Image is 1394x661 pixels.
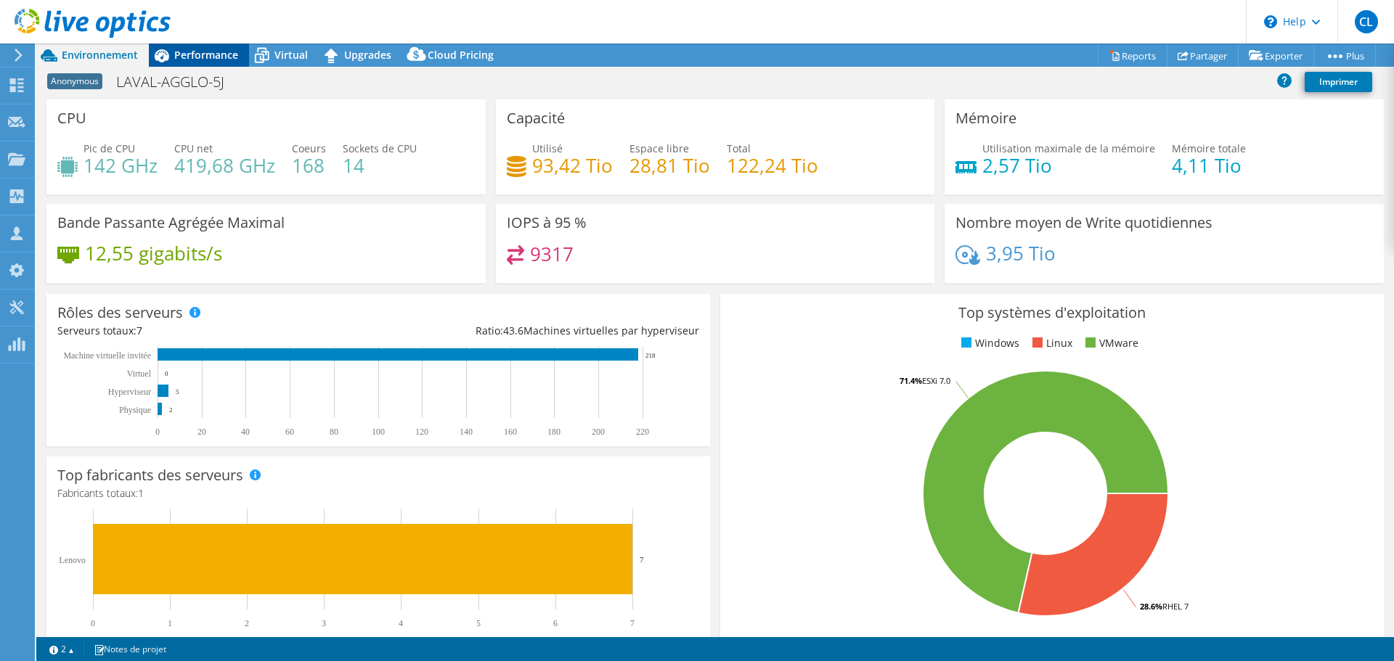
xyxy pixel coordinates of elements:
text: Virtuel [127,369,152,379]
text: 6 [553,618,558,628]
span: Environnement [62,48,138,62]
span: 1 [138,486,144,500]
h4: 14 [343,157,417,173]
h4: 93,42 Tio [532,157,613,173]
h3: Top systèmes d'exploitation [731,305,1373,321]
tspan: 71.4% [900,375,922,386]
h3: Rôles des serveurs [57,305,183,321]
text: 20 [197,427,206,437]
a: Imprimer [1305,72,1372,92]
div: Serveurs totaux: [57,323,378,339]
h3: Top fabricants des serveurs [57,467,243,483]
span: Pic de CPU [83,141,135,155]
span: Anonymous [47,73,102,89]
text: 2 [245,618,249,628]
span: Mémoire totale [1172,141,1246,155]
tspan: 28.6% [1140,601,1162,612]
span: Virtual [274,48,308,62]
h3: Mémoire [955,110,1016,126]
text: 200 [592,427,605,437]
h4: 28,81 Tio [629,157,710,173]
a: Plus [1313,44,1376,67]
text: 180 [547,427,561,437]
h3: Bande Passante Agrégée Maximal [57,215,285,231]
text: 0 [155,427,160,437]
svg: \n [1264,15,1277,28]
text: 5 [476,618,481,628]
span: Performance [174,48,238,62]
a: Notes de projet [83,640,176,658]
text: 160 [504,427,517,437]
text: 80 [330,427,338,437]
text: 120 [415,427,428,437]
h3: Nombre moyen de Write quotidiennes [955,215,1212,231]
text: 5 [176,388,179,395]
text: 7 [640,555,644,564]
li: VMware [1082,335,1138,351]
span: 43.6 [503,324,523,337]
span: Utilisation maximale de la mémoire [982,141,1155,155]
div: Ratio: Machines virtuelles par hyperviseur [378,323,699,339]
h4: 122,24 Tio [727,157,818,173]
h1: LAVAL-AGGLO-5J [110,74,247,90]
h4: 142 GHz [83,157,158,173]
h4: 9317 [530,246,574,262]
text: Physique [119,405,151,415]
span: Coeurs [292,141,326,155]
h4: Fabricants totaux: [57,485,699,501]
h4: 419,68 GHz [174,157,275,173]
text: 0 [165,370,168,377]
li: Windows [958,335,1019,351]
h3: IOPS à 95 % [507,215,587,231]
tspan: ESXi 7.0 [922,375,950,386]
text: 4 [399,618,403,628]
span: 7 [136,324,142,337]
a: 2 [39,640,84,658]
h3: Capacité [507,110,565,126]
li: Linux [1029,335,1072,351]
h4: 3,95 Tio [986,245,1056,261]
text: 2 [169,406,173,414]
a: Exporter [1238,44,1314,67]
text: 218 [645,352,656,359]
text: 60 [285,427,294,437]
h4: 12,55 gigabits/s [85,245,222,261]
span: Sockets de CPU [343,141,417,155]
text: 7 [630,618,635,628]
text: 220 [636,427,649,437]
text: 40 [241,427,250,437]
h3: CPU [57,110,86,126]
span: CPU net [174,141,213,155]
text: Lenovo [59,555,86,565]
text: 0 [91,618,95,628]
a: Reports [1098,44,1167,67]
span: Upgrades [344,48,391,62]
span: CL [1355,10,1378,33]
span: Total [727,141,751,155]
h4: 168 [292,157,326,173]
text: 140 [460,427,473,437]
tspan: Machine virtuelle invitée [63,350,151,361]
a: Partager [1167,44,1239,67]
span: Espace libre [629,141,689,155]
text: Hyperviseur [108,387,151,397]
tspan: RHEL 7 [1162,601,1189,612]
text: 1 [168,618,172,628]
text: 100 [372,427,385,437]
span: Cloud Pricing [428,48,494,62]
span: Utilisé [532,141,563,155]
h4: 2,57 Tio [982,157,1155,173]
text: 3 [322,618,326,628]
h4: 4,11 Tio [1172,157,1246,173]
